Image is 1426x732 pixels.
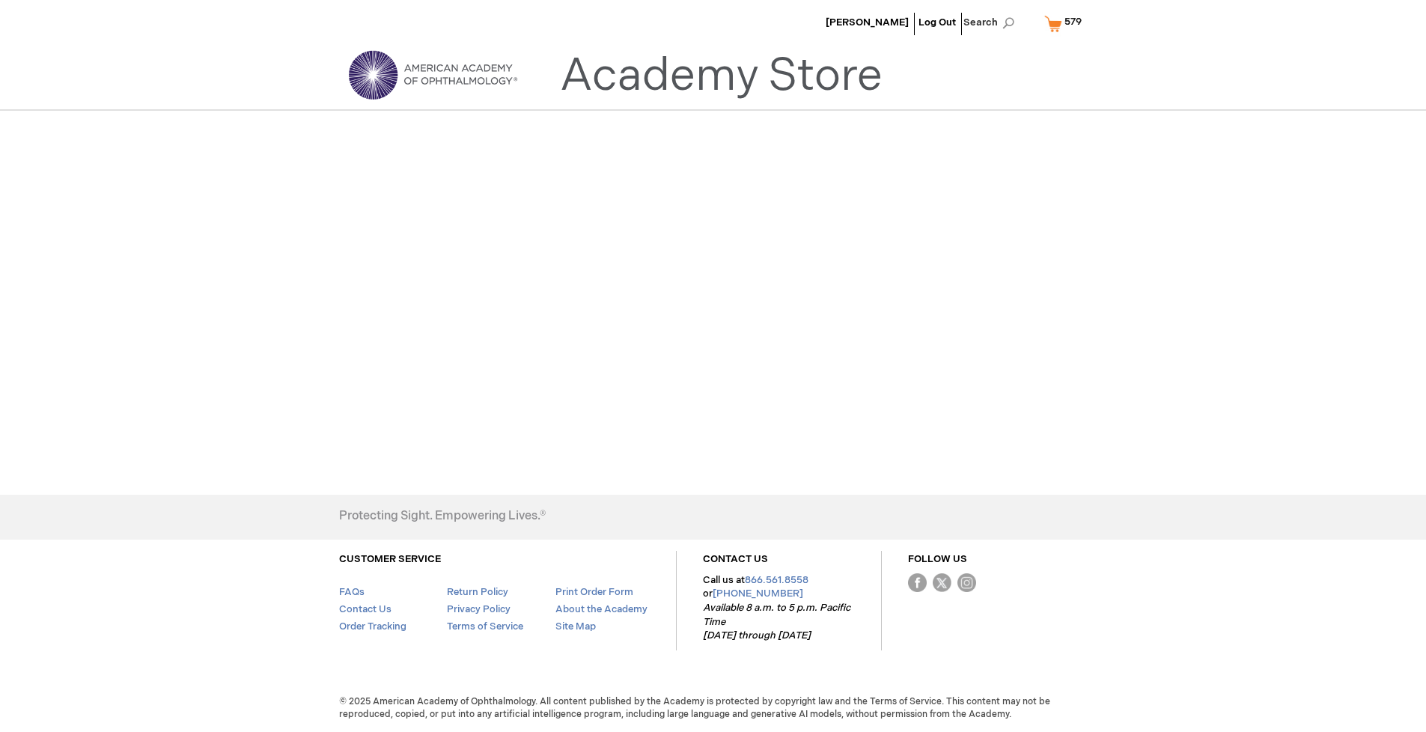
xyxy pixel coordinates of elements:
[339,553,441,565] a: CUSTOMER SERVICE
[933,573,951,592] img: Twitter
[918,16,956,28] a: Log Out
[555,620,596,632] a: Site Map
[1041,10,1091,37] a: 579
[339,586,365,598] a: FAQs
[908,553,967,565] a: FOLLOW US
[339,620,406,632] a: Order Tracking
[908,573,927,592] img: Facebook
[560,49,883,103] a: Academy Store
[447,603,511,615] a: Privacy Policy
[447,620,523,632] a: Terms of Service
[963,7,1020,37] span: Search
[703,573,855,643] p: Call us at or
[328,695,1099,721] span: © 2025 American Academy of Ophthalmology. All content published by the Academy is protected by co...
[339,603,391,615] a: Contact Us
[555,586,633,598] a: Print Order Form
[339,510,546,523] h4: Protecting Sight. Empowering Lives.®
[703,553,768,565] a: CONTACT US
[1064,16,1082,28] span: 579
[555,603,648,615] a: About the Academy
[957,573,976,592] img: instagram
[826,16,909,28] a: [PERSON_NAME]
[713,588,803,600] a: [PHONE_NUMBER]
[703,602,850,641] em: Available 8 a.m. to 5 p.m. Pacific Time [DATE] through [DATE]
[447,586,508,598] a: Return Policy
[745,574,808,586] a: 866.561.8558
